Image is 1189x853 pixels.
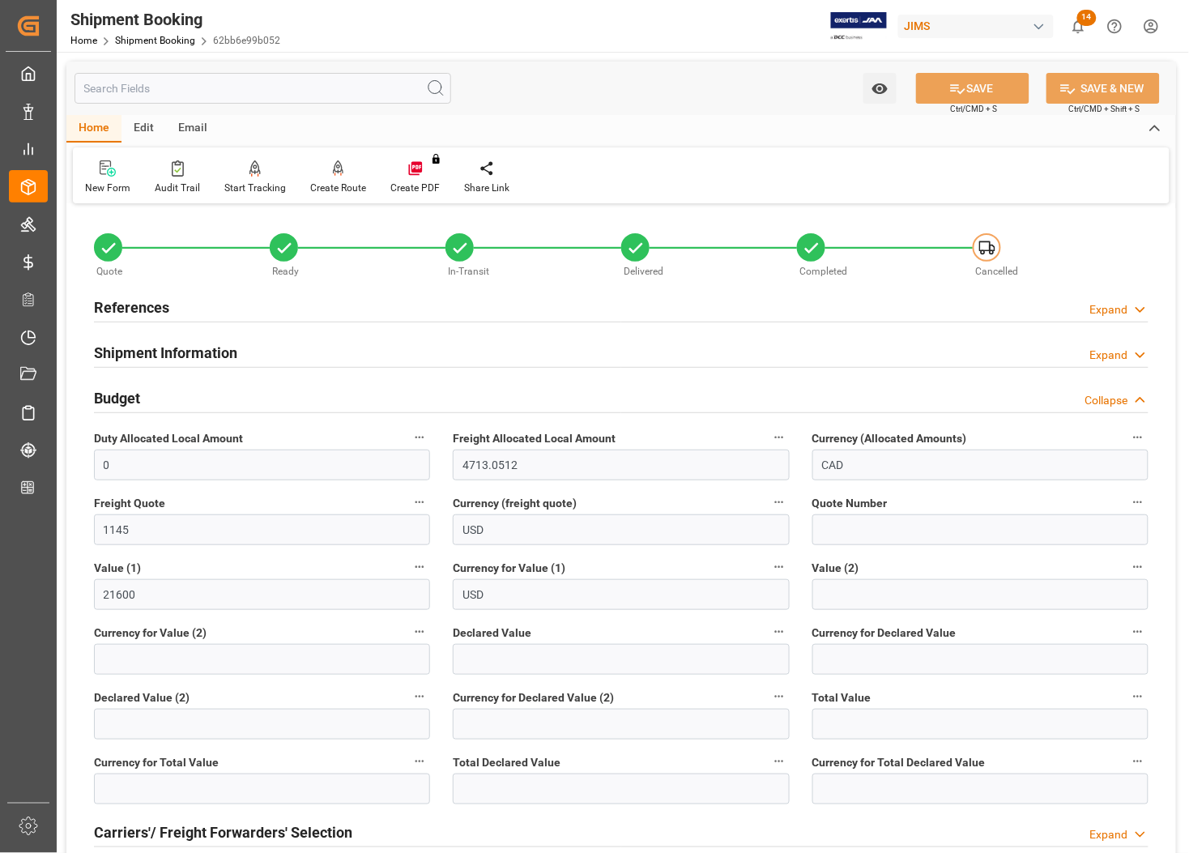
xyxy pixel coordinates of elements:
[155,181,200,195] div: Audit Trail
[1097,8,1133,45] button: Help Center
[812,754,986,771] span: Currency for Total Declared Value
[624,266,664,277] span: Delivered
[464,181,509,195] div: Share Link
[97,266,123,277] span: Quote
[453,430,616,447] span: Freight Allocated Local Amount
[951,103,998,115] span: Ctrl/CMD + S
[1127,621,1149,642] button: Currency for Declared Value
[769,427,790,448] button: Freight Allocated Local Amount
[831,12,887,41] img: Exertis%20JAM%20-%20Email%20Logo.jpg_1722504956.jpg
[409,492,430,513] button: Freight Quote
[409,557,430,578] button: Value (1)
[409,686,430,707] button: Declared Value (2)
[1127,686,1149,707] button: Total Value
[94,296,169,318] h2: References
[449,266,490,277] span: In-Transit
[1077,10,1097,26] span: 14
[94,689,190,706] span: Declared Value (2)
[224,181,286,195] div: Start Tracking
[769,751,790,772] button: Total Declared Value
[1069,103,1140,115] span: Ctrl/CMD + Shift + S
[863,73,897,104] button: open menu
[75,73,451,104] input: Search Fields
[94,430,243,447] span: Duty Allocated Local Amount
[898,15,1054,38] div: JIMS
[976,266,1019,277] span: Cancelled
[898,11,1060,41] button: JIMS
[453,495,577,512] span: Currency (freight quote)
[916,73,1029,104] button: SAVE
[166,115,219,143] div: Email
[812,560,859,577] span: Value (2)
[453,689,614,706] span: Currency for Declared Value (2)
[70,7,280,32] div: Shipment Booking
[800,266,848,277] span: Completed
[85,181,130,195] div: New Form
[94,495,165,512] span: Freight Quote
[94,625,207,642] span: Currency for Value (2)
[1127,557,1149,578] button: Value (2)
[1060,8,1097,45] button: show 14 new notifications
[812,430,967,447] span: Currency (Allocated Amounts)
[769,686,790,707] button: Currency for Declared Value (2)
[310,181,366,195] div: Create Route
[1090,301,1128,318] div: Expand
[769,621,790,642] button: Declared Value
[1085,392,1128,409] div: Collapse
[94,821,352,843] h2: Carriers'/ Freight Forwarders' Selection
[1127,492,1149,513] button: Quote Number
[121,115,166,143] div: Edit
[409,751,430,772] button: Currency for Total Value
[769,557,790,578] button: Currency for Value (1)
[769,492,790,513] button: Currency (freight quote)
[812,495,888,512] span: Quote Number
[115,35,195,46] a: Shipment Booking
[453,560,565,577] span: Currency for Value (1)
[1090,347,1128,364] div: Expand
[1127,427,1149,448] button: Currency (Allocated Amounts)
[66,115,121,143] div: Home
[94,754,219,771] span: Currency for Total Value
[453,754,560,771] span: Total Declared Value
[812,625,957,642] span: Currency for Declared Value
[409,621,430,642] button: Currency for Value (2)
[1046,73,1160,104] button: SAVE & NEW
[273,266,300,277] span: Ready
[1090,826,1128,843] div: Expand
[94,342,237,364] h2: Shipment Information
[70,35,97,46] a: Home
[812,689,872,706] span: Total Value
[1127,751,1149,772] button: Currency for Total Declared Value
[94,560,141,577] span: Value (1)
[94,387,140,409] h2: Budget
[453,625,531,642] span: Declared Value
[409,427,430,448] button: Duty Allocated Local Amount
